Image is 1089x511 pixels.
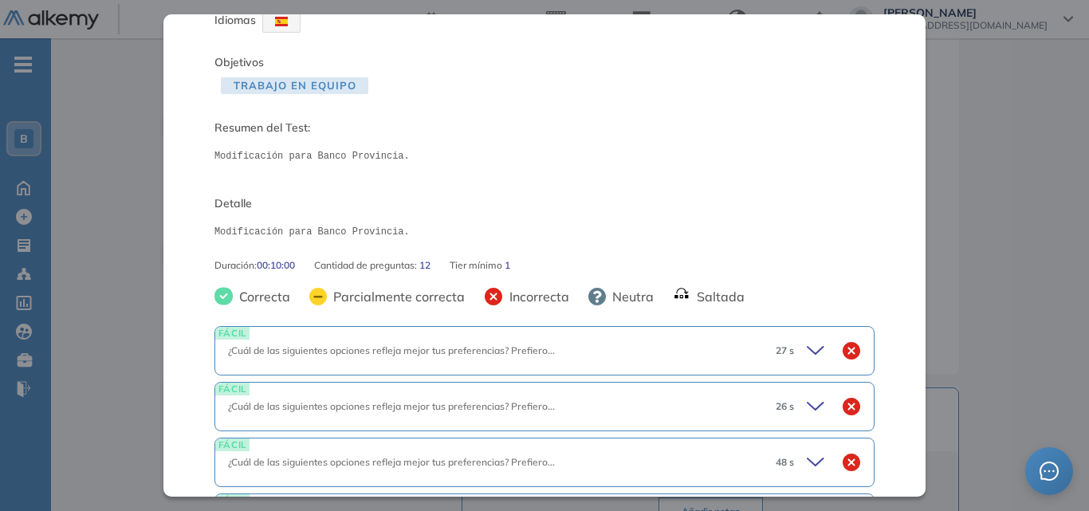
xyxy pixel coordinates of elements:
[275,17,288,26] img: ESP
[690,287,745,306] span: Saltada
[221,77,369,94] span: Trabajo en equipo
[228,456,555,468] span: ¿Cuál de las siguientes opciones refleja mejor tus preferencias? Prefiero...
[214,120,875,136] span: Resumen del Test:
[450,258,505,273] span: Tier mínimo
[776,344,794,358] span: 27 s
[606,287,654,306] span: Neutra
[233,287,290,306] span: Correcta
[1040,462,1059,481] span: message
[214,195,875,212] span: Detalle
[776,455,794,470] span: 48 s
[228,344,555,356] span: ¿Cuál de las siguientes opciones refleja mejor tus preferencias? Prefiero...
[214,13,256,27] span: Idiomas
[257,258,295,273] span: 00:10:00
[214,258,257,273] span: Duración :
[505,258,510,273] span: 1
[419,258,430,273] span: 12
[228,400,555,412] span: ¿Cuál de las siguientes opciones refleja mejor tus preferencias? Prefiero...
[214,55,264,69] span: Objetivos
[215,383,250,395] span: FÁCIL
[215,494,250,506] span: FÁCIL
[327,287,465,306] span: Parcialmente correcta
[215,438,250,450] span: FÁCIL
[214,225,875,239] pre: Modificación para Banco Provincia.
[503,287,569,306] span: Incorrecta
[214,149,875,163] pre: Modificación para Banco Provincia.
[776,399,794,414] span: 26 s
[314,258,419,273] span: Cantidad de preguntas:
[215,327,250,339] span: FÁCIL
